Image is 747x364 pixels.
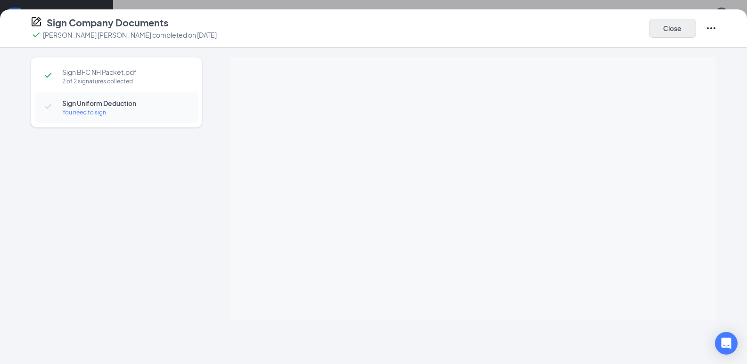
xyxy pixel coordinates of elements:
[42,70,54,81] svg: Checkmark
[649,19,696,38] button: Close
[62,98,189,108] span: Sign Uniform Deduction
[31,29,42,40] svg: Checkmark
[31,16,42,27] svg: CompanyDocumentIcon
[62,67,189,77] span: Sign BFC NH Packet.pdf
[706,23,717,34] svg: Ellipses
[62,108,189,117] div: You need to sign
[42,101,54,112] svg: Checkmark
[715,332,738,355] div: Open Intercom Messenger
[43,30,217,40] p: [PERSON_NAME] [PERSON_NAME] completed on [DATE]
[47,16,168,29] h4: Sign Company Documents
[62,77,189,86] div: 2 of 2 signatures collected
